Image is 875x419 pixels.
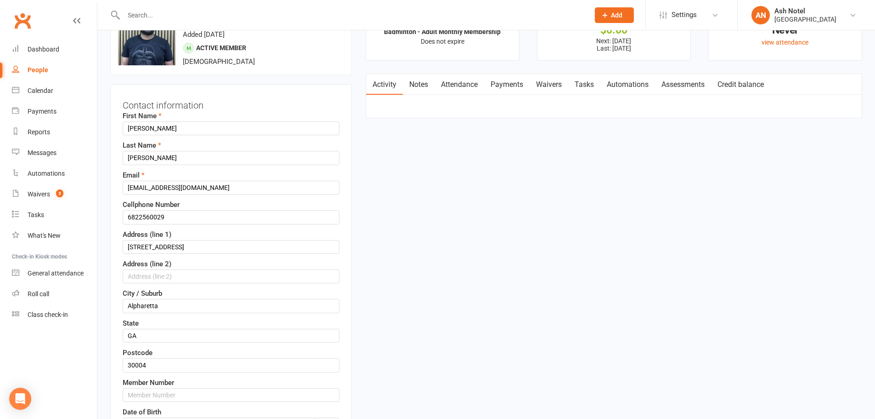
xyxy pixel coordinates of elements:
[118,8,175,65] img: image1757725134.png
[123,258,171,270] label: Address (line 2)
[28,87,53,94] div: Calendar
[123,110,162,121] label: First Name
[12,122,97,143] a: Reports
[123,170,145,181] label: Email
[672,5,697,25] span: Settings
[12,101,97,122] a: Payments
[546,37,682,52] p: Next: [DATE] Last: [DATE]
[12,80,97,101] a: Calendar
[762,39,808,46] a: view attendance
[123,358,339,372] input: Postcode
[123,270,339,283] input: Address (line 2)
[9,388,31,410] div: Open Intercom Messenger
[28,311,68,318] div: Class check-in
[123,240,339,254] input: Address (line 1)
[12,284,97,304] a: Roll call
[123,318,139,329] label: State
[774,15,836,23] div: [GEOGRAPHIC_DATA]
[403,74,435,95] a: Notes
[717,25,853,35] div: Never
[183,30,225,39] time: Added [DATE]
[611,11,622,19] span: Add
[484,74,530,95] a: Payments
[28,211,44,218] div: Tasks
[123,210,339,224] input: Cellphone Number
[28,170,65,177] div: Automations
[123,347,152,358] label: Postcode
[12,60,97,80] a: People
[123,388,339,402] input: Member Number
[366,74,403,95] a: Activity
[12,39,97,60] a: Dashboard
[655,74,711,95] a: Assessments
[751,6,770,24] div: AN
[123,407,161,418] label: Date of Birth
[56,189,63,197] span: 3
[11,9,34,32] a: Clubworx
[28,290,49,298] div: Roll call
[384,28,501,35] strong: Badminton - Adult Monthly Membership
[123,288,162,299] label: City / Suburb
[12,163,97,184] a: Automations
[12,143,97,163] a: Messages
[28,270,84,277] div: General attendance
[123,140,161,151] label: Last Name
[421,38,464,45] span: Does not expire
[12,225,97,246] a: What's New
[123,199,180,210] label: Cellphone Number
[121,9,583,22] input: Search...
[123,97,339,110] h3: Contact information
[546,25,682,35] div: $0.00
[530,74,568,95] a: Waivers
[12,304,97,325] a: Class kiosk mode
[711,74,770,95] a: Credit balance
[28,108,56,115] div: Payments
[28,128,50,136] div: Reports
[123,121,339,135] input: First Name
[28,149,56,156] div: Messages
[123,377,174,388] label: Member Number
[595,7,634,23] button: Add
[12,263,97,284] a: General attendance kiosk mode
[123,299,339,313] input: City / Suburb
[568,74,600,95] a: Tasks
[28,66,48,74] div: People
[12,184,97,205] a: Waivers 3
[123,329,339,343] input: State
[435,74,484,95] a: Attendance
[600,74,655,95] a: Automations
[123,181,339,195] input: Email
[774,7,836,15] div: Ash Notel
[123,229,171,240] label: Address (line 1)
[123,151,339,165] input: Last Name
[28,232,61,239] div: What's New
[183,57,255,66] span: [DEMOGRAPHIC_DATA]
[196,44,246,52] span: Active member
[28,46,59,53] div: Dashboard
[28,190,50,198] div: Waivers
[12,205,97,225] a: Tasks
